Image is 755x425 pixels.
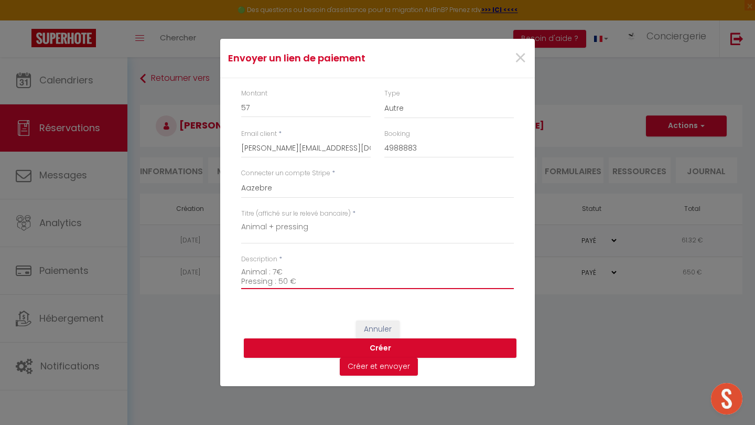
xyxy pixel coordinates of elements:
[241,254,277,264] label: Description
[241,129,277,139] label: Email client
[384,89,400,99] label: Type
[241,89,267,99] label: Montant
[228,51,423,66] h4: Envoyer un lien de paiement
[241,168,330,178] label: Connecter un compte Stripe
[514,42,527,74] span: ×
[241,209,351,219] label: Titre (affiché sur le relevé bancaire)
[356,321,400,338] button: Annuler
[384,129,410,139] label: Booking
[514,47,527,70] button: Close
[711,383,742,415] div: Ouvrir le chat
[340,358,418,376] button: Créer et envoyer
[244,338,516,358] button: Créer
